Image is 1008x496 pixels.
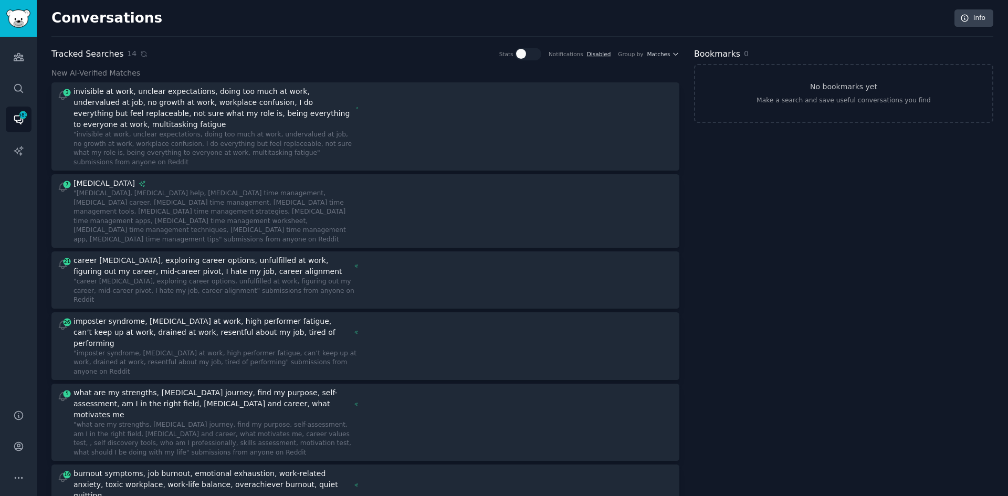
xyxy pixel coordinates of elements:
div: what are my strengths, [MEDICAL_DATA] journey, find my purpose, self-assessment, am I in the righ... [73,387,351,420]
h2: Conversations [51,10,162,27]
span: Matches [647,50,670,58]
span: 7 [62,181,72,188]
div: imposter syndrome, [MEDICAL_DATA] at work, high performer fatigue, can’t keep up at work, drained... [73,316,351,349]
a: 26imposter syndrome, [MEDICAL_DATA] at work, high performer fatigue, can’t keep up at work, drain... [51,312,679,381]
span: 16 [62,471,72,478]
span: 14 [127,48,136,59]
span: 3 [62,89,72,96]
div: career [MEDICAL_DATA], exploring career options, unfulfilled at work, figuring out my career, mid... [73,255,351,277]
div: Notifications [549,50,583,58]
div: [MEDICAL_DATA] [73,178,135,189]
div: invisible at work, unclear expectations, doing too much at work, undervalued at job, no growth at... [73,86,352,130]
h3: No bookmarks yet [810,81,877,92]
a: Info [954,9,993,27]
span: 21 [62,258,72,265]
div: "career [MEDICAL_DATA], exploring career options, unfulfilled at work, figuring out my career, mi... [73,277,358,305]
div: "what are my strengths, [MEDICAL_DATA] journey, find my purpose, self-assessment, am I in the rig... [73,420,358,457]
span: 26 [62,319,72,326]
div: Make a search and save useful conversations you find [757,96,931,105]
button: Matches [647,50,679,58]
div: "imposter syndrome, [MEDICAL_DATA] at work, high performer fatigue, can’t keep up at work, draine... [73,349,358,377]
h2: Bookmarks [694,48,740,61]
a: 7[MEDICAL_DATA]"[MEDICAL_DATA], [MEDICAL_DATA] help, [MEDICAL_DATA] time management, [MEDICAL_DAT... [51,174,679,248]
span: 5 [62,390,72,397]
a: 21career [MEDICAL_DATA], exploring career options, unfulfilled at work, figuring out my career, m... [51,251,679,309]
div: "invisible at work, unclear expectations, doing too much at work, undervalued at job, no growth a... [73,130,358,167]
div: Group by [618,50,643,58]
a: 5what are my strengths, [MEDICAL_DATA] journey, find my purpose, self-assessment, am I in the rig... [51,384,679,461]
a: No bookmarks yetMake a search and save useful conversations you find [694,64,993,123]
span: 0 [744,49,749,58]
a: 3invisible at work, unclear expectations, doing too much at work, undervalued at job, no growth a... [51,82,679,171]
a: 581 [6,107,31,132]
div: Stats [499,50,513,58]
div: "[MEDICAL_DATA], [MEDICAL_DATA] help, [MEDICAL_DATA] time management, [MEDICAL_DATA] career, [MED... [73,189,358,244]
a: Disabled [587,51,611,57]
span: 581 [18,111,28,119]
h2: Tracked Searches [51,48,123,61]
img: GummySearch logo [6,9,30,28]
span: New AI-Verified Matches [51,68,140,79]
